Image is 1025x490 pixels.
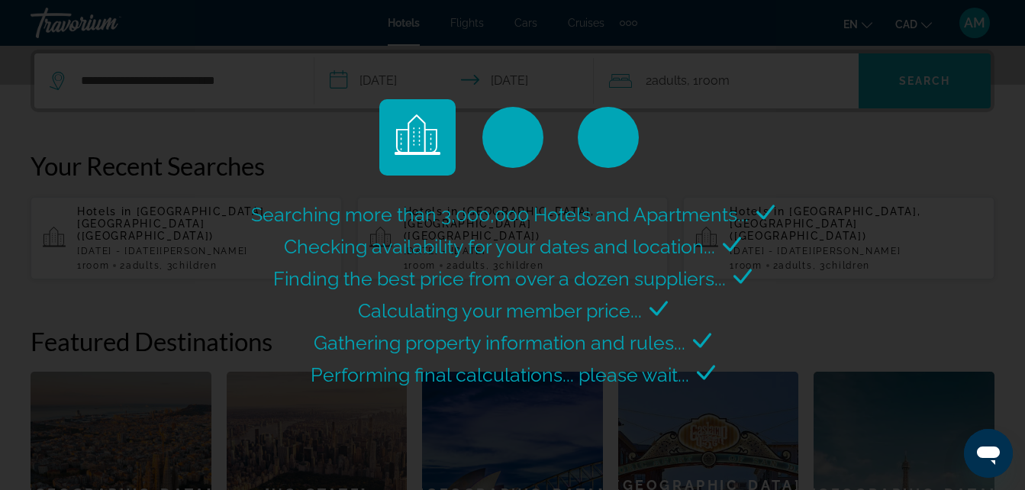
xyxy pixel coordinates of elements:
[251,203,749,226] span: Searching more than 3,000,000 Hotels and Apartments...
[314,331,685,354] span: Gathering property information and rules...
[273,267,726,290] span: Finding the best price from over a dozen suppliers...
[964,429,1013,478] iframe: Button to launch messaging window
[311,363,689,386] span: Performing final calculations... please wait...
[284,235,715,258] span: Checking availability for your dates and location...
[358,299,642,322] span: Calculating your member price...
